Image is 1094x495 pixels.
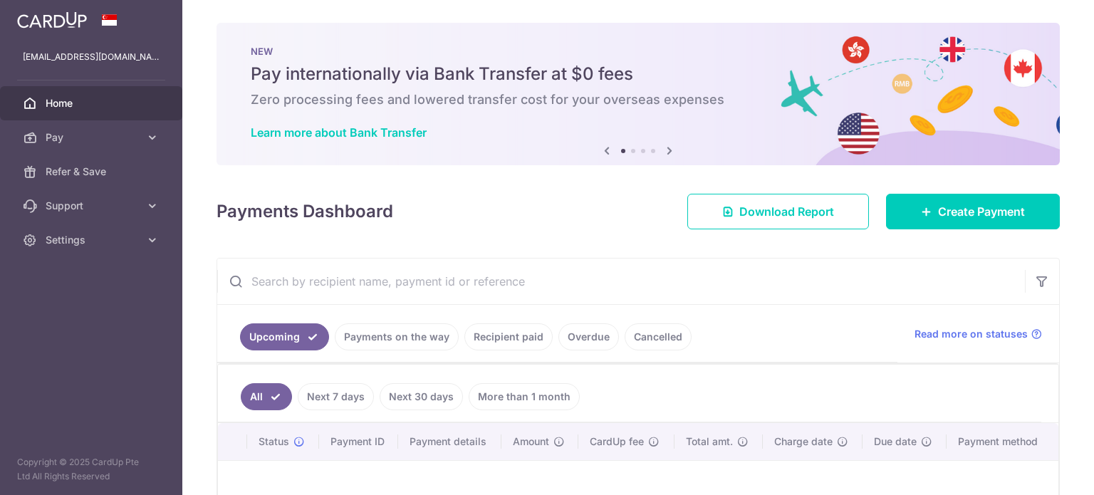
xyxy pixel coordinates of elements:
[23,50,160,64] p: [EMAIL_ADDRESS][DOMAIN_NAME]
[251,125,427,140] a: Learn more about Bank Transfer
[46,165,140,179] span: Refer & Save
[938,203,1025,220] span: Create Payment
[558,323,619,350] a: Overdue
[739,203,834,220] span: Download Report
[915,327,1042,341] a: Read more on statuses
[240,323,329,350] a: Upcoming
[886,194,1060,229] a: Create Payment
[947,423,1058,460] th: Payment method
[251,91,1026,108] h6: Zero processing fees and lowered transfer cost for your overseas expenses
[217,23,1060,165] img: Bank transfer banner
[874,434,917,449] span: Due date
[217,259,1025,304] input: Search by recipient name, payment id or reference
[513,434,549,449] span: Amount
[17,11,87,28] img: CardUp
[251,63,1026,85] h5: Pay internationally via Bank Transfer at $0 fees
[46,199,140,213] span: Support
[915,327,1028,341] span: Read more on statuses
[217,199,393,224] h4: Payments Dashboard
[298,383,374,410] a: Next 7 days
[251,46,1026,57] p: NEW
[335,323,459,350] a: Payments on the way
[469,383,580,410] a: More than 1 month
[590,434,644,449] span: CardUp fee
[380,383,463,410] a: Next 30 days
[241,383,292,410] a: All
[625,323,692,350] a: Cancelled
[464,323,553,350] a: Recipient paid
[686,434,733,449] span: Total amt.
[319,423,399,460] th: Payment ID
[398,423,501,460] th: Payment details
[46,96,140,110] span: Home
[46,233,140,247] span: Settings
[687,194,869,229] a: Download Report
[259,434,289,449] span: Status
[774,434,833,449] span: Charge date
[46,130,140,145] span: Pay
